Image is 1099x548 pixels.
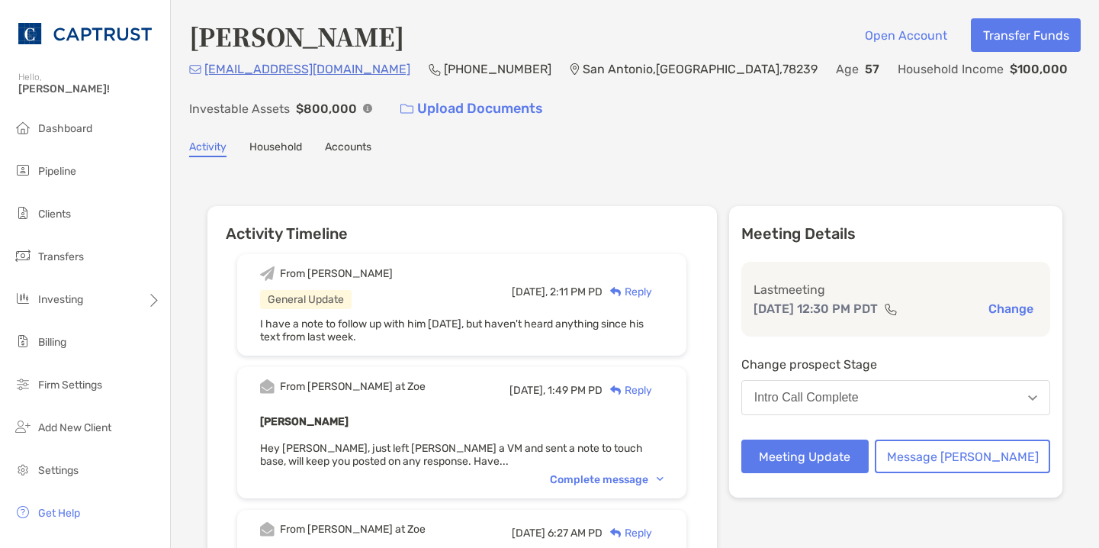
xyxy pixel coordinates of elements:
[189,18,404,53] h4: [PERSON_NAME]
[550,285,603,298] span: 2:11 PM PD
[280,267,393,280] div: From [PERSON_NAME]
[741,224,1050,243] p: Meeting Details
[14,289,32,308] img: investing icon
[18,6,152,61] img: CAPTRUST Logo
[38,421,111,434] span: Add New Client
[260,442,643,468] span: Hey [PERSON_NAME], just left [PERSON_NAME] a VM and sent a note to touch base, will keep you post...
[260,266,275,281] img: Event icon
[38,464,79,477] span: Settings
[38,336,66,349] span: Billing
[754,391,859,405] div: Intro Call Complete
[249,140,302,157] a: Household
[610,528,622,538] img: Reply icon
[38,250,84,263] span: Transfers
[260,290,352,309] div: General Update
[14,503,32,521] img: get-help icon
[260,318,644,343] span: I have a note to follow up with him [DATE], but haven't heard anything since his text from last w...
[754,299,878,318] p: [DATE] 12:30 PM PDT
[390,92,553,125] a: Upload Documents
[865,60,879,79] p: 57
[280,523,426,536] div: From [PERSON_NAME] at Zoe
[971,18,1081,52] button: Transfer Funds
[189,99,290,118] p: Investable Assets
[325,140,371,157] a: Accounts
[14,375,32,393] img: firm-settings icon
[38,293,83,306] span: Investing
[754,280,1038,299] p: Last meeting
[509,384,545,397] span: [DATE],
[610,287,622,297] img: Reply icon
[14,460,32,479] img: settings icon
[512,285,548,298] span: [DATE],
[18,82,161,95] span: [PERSON_NAME]!
[296,99,357,118] p: $800,000
[570,63,580,76] img: Location Icon
[14,247,32,265] img: transfers icon
[984,301,1038,317] button: Change
[14,118,32,137] img: dashboard icon
[875,440,1050,473] button: Message [PERSON_NAME]
[189,140,227,157] a: Activity
[260,522,275,537] img: Event icon
[38,208,71,221] span: Clients
[14,417,32,436] img: add_new_client icon
[429,63,441,76] img: Phone Icon
[38,507,80,520] span: Get Help
[610,385,622,395] img: Reply icon
[1010,60,1068,79] p: $100,000
[14,204,32,222] img: clients icon
[14,332,32,350] img: billing icon
[836,60,859,79] p: Age
[741,440,869,473] button: Meeting Update
[512,527,545,540] span: [DATE]
[550,473,664,486] div: Complete message
[657,477,664,482] img: Chevron icon
[898,60,1004,79] p: Household Income
[400,104,413,114] img: button icon
[204,60,410,79] p: [EMAIL_ADDRESS][DOMAIN_NAME]
[884,303,898,315] img: communication type
[444,60,551,79] p: [PHONE_NUMBER]
[1028,395,1037,401] img: Open dropdown arrow
[38,122,92,135] span: Dashboard
[260,415,349,428] b: [PERSON_NAME]
[363,104,372,113] img: Info Icon
[14,161,32,179] img: pipeline icon
[603,382,652,398] div: Reply
[603,525,652,541] div: Reply
[38,165,76,178] span: Pipeline
[260,379,275,394] img: Event icon
[548,527,603,540] span: 6:27 AM PD
[548,384,603,397] span: 1:49 PM PD
[603,284,652,300] div: Reply
[583,60,818,79] p: San Antonio , [GEOGRAPHIC_DATA] , 78239
[853,18,959,52] button: Open Account
[38,379,102,392] span: Firm Settings
[189,65,201,74] img: Email Icon
[280,380,426,393] div: From [PERSON_NAME] at Zoe
[741,380,1050,415] button: Intro Call Complete
[741,355,1050,374] p: Change prospect Stage
[207,206,717,243] h6: Activity Timeline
